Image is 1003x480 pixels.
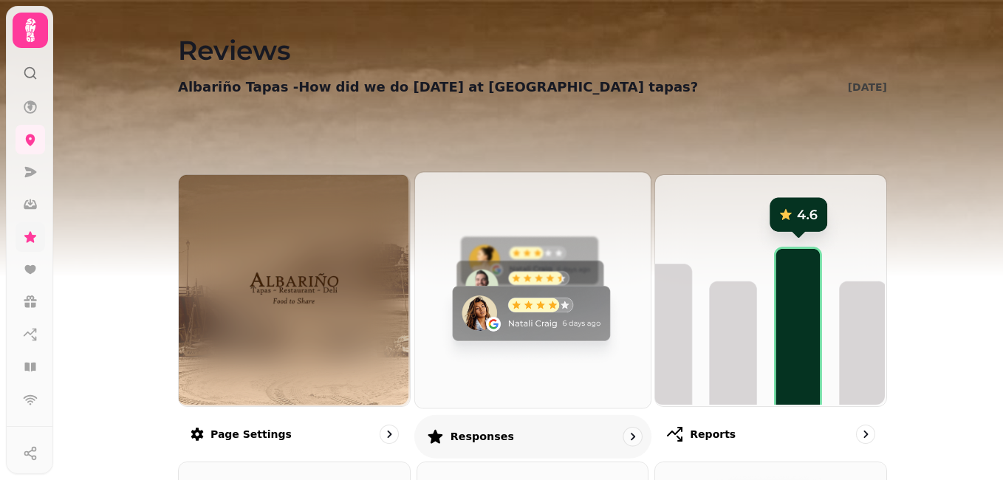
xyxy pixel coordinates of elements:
img: How did we do today at Albariño tapas? [208,243,380,337]
svg: go to [382,427,397,442]
p: Page settings [210,427,292,442]
img: Reports [654,174,885,405]
svg: go to [625,429,640,444]
svg: go to [858,427,873,442]
p: Albariño Tapas - How did we do [DATE] at [GEOGRAPHIC_DATA] tapas? [178,77,698,97]
a: ReportsReports [654,174,887,456]
img: Responses [413,171,648,406]
p: [DATE] [848,80,887,95]
p: Responses [450,429,513,444]
a: Page settingsHow did we do today at Albariño tapas?Page settings [178,174,411,456]
p: Reports [690,427,736,442]
a: ResponsesResponses [414,171,651,458]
